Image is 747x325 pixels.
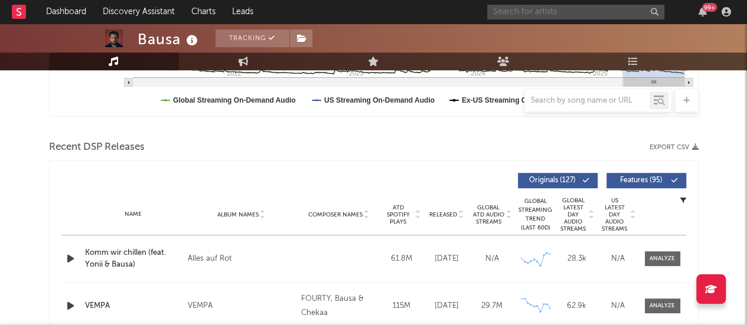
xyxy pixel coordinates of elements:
[308,211,363,218] span: Composer Names
[383,204,414,225] span: ATD Spotify Plays
[301,292,377,320] div: FOURTY, Bausa & Chekaa
[487,5,664,19] input: Search for artists
[49,140,145,155] span: Recent DSP Releases
[702,3,717,12] div: 99 +
[559,197,588,232] span: Global Latest Day Audio Streams
[429,211,457,218] span: Released
[427,253,467,265] div: [DATE]
[601,197,629,232] span: US Latest Day Audio Streams
[650,144,699,151] button: Export CSV
[188,252,231,266] div: Alles auf Rot
[601,300,636,312] div: N/A
[472,253,512,265] div: N/A
[699,7,707,17] button: 99+
[614,177,668,184] span: Features ( 95 )
[188,299,213,313] div: VEMPA
[85,300,182,312] a: VEMPA
[85,247,182,270] a: Komm wir chillen (feat. Yonii & Bausa)
[472,204,505,225] span: Global ATD Audio Streams
[383,253,421,265] div: 61.8M
[472,300,512,312] div: 29.7M
[217,211,259,218] span: Album Names
[606,173,686,188] button: Features(95)
[518,173,598,188] button: Originals(127)
[138,29,201,49] div: Bausa
[85,210,182,219] div: Name
[383,300,421,312] div: 115M
[518,197,553,232] div: Global Streaming Trend (Last 60D)
[427,300,467,312] div: [DATE]
[601,253,636,265] div: N/A
[526,177,580,184] span: Originals ( 127 )
[525,96,650,106] input: Search by song name or URL
[559,253,595,265] div: 28.3k
[559,300,595,312] div: 62.9k
[216,29,289,47] button: Tracking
